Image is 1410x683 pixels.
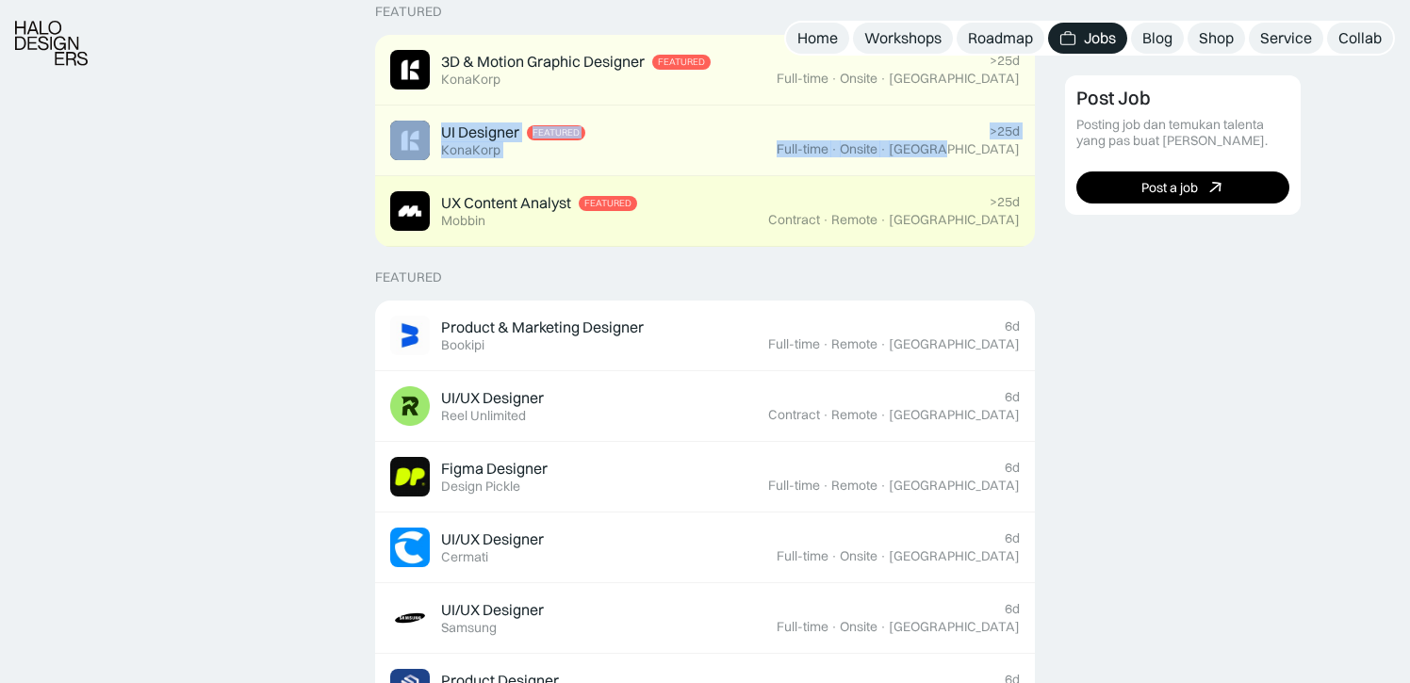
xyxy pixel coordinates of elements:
[1142,28,1172,48] div: Blog
[830,141,838,157] div: ·
[441,549,488,565] div: Cermati
[1005,389,1020,405] div: 6d
[889,407,1020,423] div: [GEOGRAPHIC_DATA]
[441,388,544,408] div: UI/UX Designer
[390,386,430,426] img: Job Image
[375,4,442,20] div: Featured
[658,57,705,68] div: Featured
[990,123,1020,139] div: >25d
[889,71,1020,87] div: [GEOGRAPHIC_DATA]
[864,28,942,48] div: Workshops
[889,478,1020,494] div: [GEOGRAPHIC_DATA]
[375,301,1035,371] a: Job ImageProduct & Marketing DesignerBookipi6dFull-time·Remote·[GEOGRAPHIC_DATA]
[441,72,500,88] div: KonaKorp
[1260,28,1312,48] div: Service
[441,52,645,72] div: 3D & Motion Graphic Designer
[1249,23,1323,54] a: Service
[957,23,1044,54] a: Roadmap
[390,528,430,567] img: Job Image
[533,127,580,138] div: Featured
[390,316,430,355] img: Job Image
[441,142,500,158] div: KonaKorp
[375,35,1035,106] a: Job Image3D & Motion Graphic DesignerFeaturedKonaKorp>25dFull-time·Onsite·[GEOGRAPHIC_DATA]
[831,478,877,494] div: Remote
[375,269,442,285] div: Featured
[441,408,526,424] div: Reel Unlimited
[1338,28,1382,48] div: Collab
[768,407,820,423] div: Contract
[822,336,829,352] div: ·
[840,548,877,564] div: Onsite
[1005,530,1020,546] div: 6d
[1005,318,1020,334] div: 6d
[889,212,1020,228] div: [GEOGRAPHIC_DATA]
[879,548,887,564] div: ·
[441,529,544,549] div: UI/UX Designer
[768,336,820,352] div: Full-time
[441,459,548,479] div: Figma Designer
[375,583,1035,654] a: Job ImageUI/UX DesignerSamsung6dFull-time·Onsite·[GEOGRAPHIC_DATA]
[441,213,485,229] div: Mobbin
[375,442,1035,512] a: Job ImageFigma DesignerDesign Pickle6dFull-time·Remote·[GEOGRAPHIC_DATA]
[1005,601,1020,617] div: 6d
[840,71,877,87] div: Onsite
[822,212,829,228] div: ·
[822,407,829,423] div: ·
[777,71,828,87] div: Full-time
[768,212,820,228] div: Contract
[1076,171,1289,203] a: Post a job
[441,317,644,337] div: Product & Marketing Designer
[990,194,1020,210] div: >25d
[1188,23,1245,54] a: Shop
[879,336,887,352] div: ·
[879,407,887,423] div: ·
[1131,23,1184,54] a: Blog
[441,479,520,495] div: Design Pickle
[830,619,838,635] div: ·
[441,337,484,353] div: Bookipi
[1005,460,1020,476] div: 6d
[786,23,849,54] a: Home
[441,620,497,636] div: Samsung
[889,548,1020,564] div: [GEOGRAPHIC_DATA]
[768,478,820,494] div: Full-time
[441,193,571,213] div: UX Content Analyst
[889,619,1020,635] div: [GEOGRAPHIC_DATA]
[830,71,838,87] div: ·
[990,53,1020,69] div: >25d
[1327,23,1393,54] a: Collab
[889,141,1020,157] div: [GEOGRAPHIC_DATA]
[831,212,877,228] div: Remote
[968,28,1033,48] div: Roadmap
[1076,87,1151,109] div: Post Job
[1048,23,1127,54] a: Jobs
[1084,28,1116,48] div: Jobs
[375,512,1035,583] a: Job ImageUI/UX DesignerCermati6dFull-time·Onsite·[GEOGRAPHIC_DATA]
[1076,117,1289,149] div: Posting job dan temukan talenta yang pas buat [PERSON_NAME].
[390,191,430,231] img: Job Image
[390,457,430,496] img: Job Image
[1199,28,1234,48] div: Shop
[879,619,887,635] div: ·
[840,141,877,157] div: Onsite
[830,548,838,564] div: ·
[777,619,828,635] div: Full-time
[375,371,1035,442] a: Job ImageUI/UX DesignerReel Unlimited6dContract·Remote·[GEOGRAPHIC_DATA]
[441,122,519,142] div: UI Designer
[1141,179,1198,195] div: Post a job
[777,141,828,157] div: Full-time
[879,141,887,157] div: ·
[831,336,877,352] div: Remote
[831,407,877,423] div: Remote
[375,106,1035,176] a: Job ImageUI DesignerFeaturedKonaKorp>25dFull-time·Onsite·[GEOGRAPHIC_DATA]
[797,28,838,48] div: Home
[441,600,544,620] div: UI/UX Designer
[584,198,631,209] div: Featured
[889,336,1020,352] div: [GEOGRAPHIC_DATA]
[879,71,887,87] div: ·
[822,478,829,494] div: ·
[375,176,1035,247] a: Job ImageUX Content AnalystFeaturedMobbin>25dContract·Remote·[GEOGRAPHIC_DATA]
[840,619,877,635] div: Onsite
[879,212,887,228] div: ·
[777,548,828,564] div: Full-time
